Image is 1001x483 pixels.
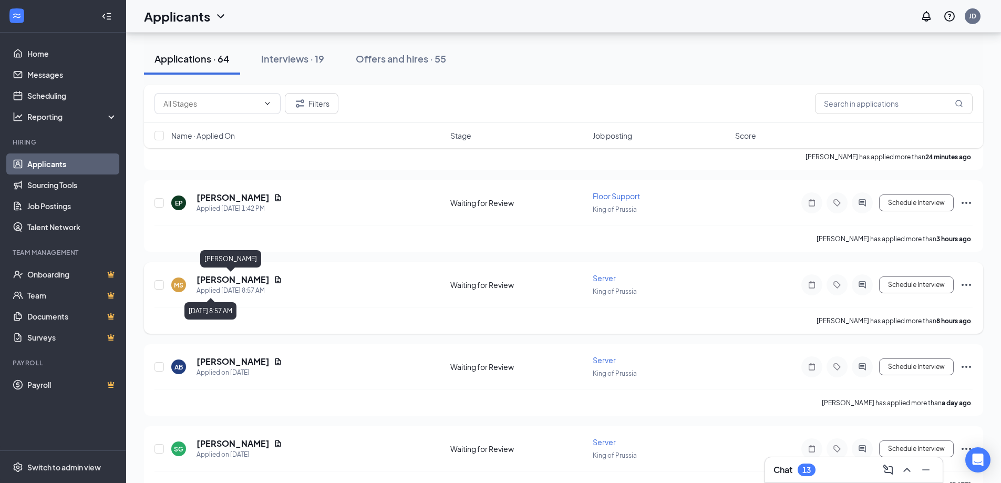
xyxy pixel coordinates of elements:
[197,274,270,285] h5: [PERSON_NAME]
[806,445,818,453] svg: Note
[920,464,932,476] svg: Minimize
[960,361,973,373] svg: Ellipses
[879,276,954,293] button: Schedule Interview
[450,444,586,454] div: Waiting for Review
[263,99,272,108] svg: ChevronDown
[13,462,23,472] svg: Settings
[593,273,616,283] span: Server
[593,130,632,141] span: Job posting
[899,461,915,478] button: ChevronUp
[901,464,913,476] svg: ChevronUp
[802,466,811,475] div: 13
[101,11,112,22] svg: Collapse
[174,445,183,454] div: SG
[817,316,973,325] p: [PERSON_NAME] has applied more than .
[27,264,117,285] a: OnboardingCrown
[880,461,896,478] button: ComposeMessage
[197,449,282,460] div: Applied on [DATE]
[13,111,23,122] svg: Analysis
[920,10,933,23] svg: Notifications
[12,11,22,21] svg: WorkstreamLogo
[856,281,869,289] svg: ActiveChat
[274,439,282,448] svg: Document
[969,12,976,20] div: JD
[593,205,637,213] span: King of Prussia
[294,97,306,110] svg: Filter
[735,130,756,141] span: Score
[593,369,637,377] span: King of Prussia
[197,367,282,378] div: Applied on [DATE]
[27,43,117,64] a: Home
[197,356,270,367] h5: [PERSON_NAME]
[174,281,183,290] div: MS
[806,199,818,207] svg: Note
[197,203,282,214] div: Applied [DATE] 1:42 PM
[27,374,117,395] a: PayrollCrown
[27,85,117,106] a: Scheduling
[27,111,118,122] div: Reporting
[831,281,843,289] svg: Tag
[936,235,971,243] b: 3 hours ago
[200,250,261,268] div: [PERSON_NAME]
[822,398,973,407] p: [PERSON_NAME] has applied more than .
[197,192,270,203] h5: [PERSON_NAME]
[879,358,954,375] button: Schedule Interview
[214,10,227,23] svg: ChevronDown
[965,447,990,472] div: Open Intercom Messenger
[27,196,117,217] a: Job Postings
[960,443,973,455] svg: Ellipses
[806,363,818,371] svg: Note
[593,451,637,459] span: King of Prussia
[175,199,183,208] div: EP
[174,363,183,372] div: AB
[960,279,973,291] svg: Ellipses
[831,199,843,207] svg: Tag
[27,153,117,174] a: Applicants
[27,462,101,472] div: Switch to admin view
[274,193,282,202] svg: Document
[593,437,616,447] span: Server
[27,64,117,85] a: Messages
[356,52,446,65] div: Offers and hires · 55
[936,317,971,325] b: 8 hours ago
[197,285,282,296] div: Applied [DATE] 8:57 AM
[593,287,637,295] span: King of Prussia
[960,197,973,209] svg: Ellipses
[917,461,934,478] button: Minimize
[450,280,586,290] div: Waiting for Review
[13,358,115,367] div: Payroll
[856,199,869,207] svg: ActiveChat
[27,285,117,306] a: TeamCrown
[882,464,894,476] svg: ComposeMessage
[27,306,117,327] a: DocumentsCrown
[285,93,338,114] button: Filter Filters
[163,98,259,109] input: All Stages
[274,357,282,366] svg: Document
[942,399,971,407] b: a day ago
[27,174,117,196] a: Sourcing Tools
[450,198,586,208] div: Waiting for Review
[13,248,115,257] div: Team Management
[943,10,956,23] svg: QuestionInfo
[815,93,973,114] input: Search in applications
[144,7,210,25] h1: Applicants
[831,445,843,453] svg: Tag
[171,130,235,141] span: Name · Applied On
[879,194,954,211] button: Schedule Interview
[831,363,843,371] svg: Tag
[856,363,869,371] svg: ActiveChat
[955,99,963,108] svg: MagnifyingGlass
[593,191,640,201] span: Floor Support
[450,130,471,141] span: Stage
[27,217,117,238] a: Talent Network
[806,281,818,289] svg: Note
[27,327,117,348] a: SurveysCrown
[773,464,792,476] h3: Chat
[154,52,230,65] div: Applications · 64
[817,234,973,243] p: [PERSON_NAME] has applied more than .
[261,52,324,65] div: Interviews · 19
[274,275,282,284] svg: Document
[856,445,869,453] svg: ActiveChat
[593,355,616,365] span: Server
[879,440,954,457] button: Schedule Interview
